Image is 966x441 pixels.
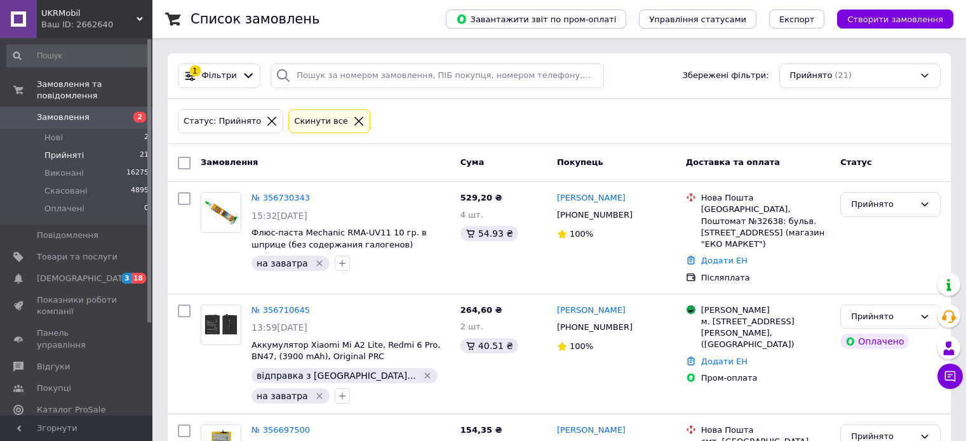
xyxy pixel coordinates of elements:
span: Панель управління [37,327,117,350]
h1: Список замовлень [191,11,319,27]
span: Замовлення [37,112,90,123]
div: Cкинути все [292,115,351,128]
img: Фото товару [201,193,241,232]
div: 54.93 ₴ [460,226,518,241]
span: Фільтри [202,70,237,82]
button: Управління статусами [639,10,756,29]
a: Створити замовлення [824,14,953,23]
span: Збережені фільтри: [683,70,769,82]
div: Прийнято [851,198,915,211]
div: [PHONE_NUMBER] [554,319,635,336]
div: [GEOGRAPHIC_DATA], Поштомат №32638: бульв. [STREET_ADDRESS] (магазин "ЕКО МАРКЕТ") [701,204,830,250]
div: Оплачено [840,334,909,349]
div: Нова Пошта [701,192,830,204]
span: Виконані [44,168,84,179]
button: Створити замовлення [837,10,953,29]
span: Замовлення [201,157,258,167]
a: [PERSON_NAME] [557,192,626,204]
img: Фото товару [201,305,241,345]
span: UKRMobil [41,8,137,19]
span: 3 [121,273,131,284]
span: Каталог ProSale [37,404,105,416]
div: 40.51 ₴ [460,338,518,353]
span: 2 [133,112,146,122]
a: № 356710645 [252,305,310,315]
div: [PHONE_NUMBER] [554,207,635,223]
input: Пошук [6,44,150,67]
span: відправка з [GEOGRAPHIC_DATA]... [257,371,416,381]
span: Експорт [779,15,815,24]
div: 1 [189,65,201,77]
span: Показники роботи компанії [37,294,117,317]
span: 13:59[DATE] [252,322,307,332]
div: Нова Пошта [701,425,830,436]
a: Додати ЕН [701,256,748,265]
span: Статус [840,157,872,167]
div: [PERSON_NAME] [701,305,830,316]
div: Прийнято [851,310,915,324]
span: 0 [144,203,149,214]
span: Створити замовлення [847,15,943,24]
span: на заватра [257,258,308,268]
svg: Видалити мітку [314,391,325,401]
a: Фото товару [201,192,241,233]
span: Покупці [37,383,71,394]
span: 21 [140,150,149,161]
div: Пром-оплата [701,372,830,384]
span: Відгуки [37,361,70,372]
a: № 356730343 [252,193,310,202]
span: на заватра [257,391,308,401]
span: 2 шт. [460,322,483,331]
span: [DEMOGRAPHIC_DATA] [37,273,131,284]
span: Завантажити звіт по пром-оплаті [456,13,616,25]
span: Повідомлення [37,230,98,241]
a: Флюс-паста Mechanic RMA-UV11 10 гр. в шприце (без содержания галогенов) [252,228,427,249]
div: м. [STREET_ADDRESS][PERSON_NAME], ([GEOGRAPHIC_DATA]) [701,316,830,351]
span: Доставка та оплата [686,157,780,167]
span: Cума [460,157,484,167]
span: 154,35 ₴ [460,425,502,435]
span: Прийняті [44,150,84,161]
span: (21) [835,70,852,80]
div: Ваш ID: 2662640 [41,19,152,30]
a: [PERSON_NAME] [557,305,626,317]
svg: Видалити мітку [314,258,325,268]
button: Чат з покупцем [937,364,963,389]
span: 100% [570,229,593,239]
span: 100% [570,341,593,351]
span: Скасовані [44,185,88,197]
span: Нові [44,132,63,143]
span: Товари та послуги [37,251,117,263]
span: Управління статусами [649,15,746,24]
span: Оплачені [44,203,84,214]
span: Замовлення та повідомлення [37,79,152,102]
a: № 356697500 [252,425,310,435]
span: 4895 [131,185,149,197]
span: Покупець [557,157,603,167]
span: 16275 [126,168,149,179]
span: 4 шт. [460,210,483,220]
div: Статус: Прийнято [181,115,264,128]
a: [PERSON_NAME] [557,425,626,437]
span: 15:32[DATE] [252,211,307,221]
div: Післяплата [701,272,830,284]
button: Завантажити звіт по пром-оплаті [446,10,626,29]
a: Додати ЕН [701,357,748,366]
a: Аккумулятор Xiaomi Mi A2 Lite, Redmi 6 Pro, BN47, (3900 mAh), Original PRC [252,340,440,362]
svg: Видалити мітку [422,371,433,381]
span: 18 [131,273,146,284]
span: 264,60 ₴ [460,305,502,315]
span: 529,20 ₴ [460,193,502,202]
button: Експорт [769,10,825,29]
span: 2 [144,132,149,143]
input: Пошук за номером замовлення, ПІБ покупця, номером телефону, Email, номером накладної [271,63,604,88]
span: Прийнято [790,70,833,82]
